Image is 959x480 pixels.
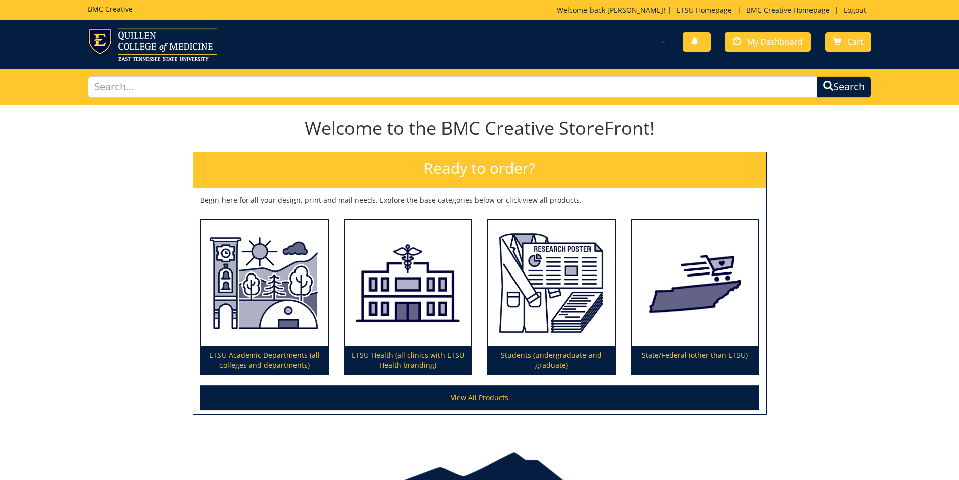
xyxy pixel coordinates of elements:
a: ETSU Health (all clinics with ETSU Health branding) [345,220,471,375]
p: Welcome back, ! | | | [557,5,871,15]
p: Begin here for all your design, print and mail needs. Explore the base categories below or click ... [200,195,759,205]
h5: BMC Creative [88,5,133,13]
h1: Welcome to the BMC Creative StoreFront! [193,118,767,139]
a: Cart [825,32,871,52]
span: Cart [847,36,863,47]
img: ETSU logo [88,28,217,61]
p: ETSU Academic Departments (all colleges and departments) [201,346,328,374]
a: ETSU Homepage [672,5,737,15]
img: Students (undergraduate and graduate) [488,220,615,347]
span: My Dashboard [747,36,803,47]
p: ETSU Health (all clinics with ETSU Health branding) [345,346,471,374]
a: Students (undergraduate and graduate) [488,220,615,375]
input: Search... [88,76,818,98]
a: ETSU Academic Departments (all colleges and departments) [201,220,328,375]
a: State/Federal (other than ETSU) [632,220,758,375]
h2: Ready to order? [193,152,766,188]
a: Logout [839,5,871,15]
img: State/Federal (other than ETSU) [632,220,758,347]
button: Search [817,76,871,98]
img: ETSU Academic Departments (all colleges and departments) [201,220,328,347]
img: ETSU Health (all clinics with ETSU Health branding) [345,220,471,347]
a: View All Products [200,385,759,410]
a: [PERSON_NAME] [607,5,663,15]
p: State/Federal (other than ETSU) [632,346,758,374]
a: BMC Creative Homepage [741,5,835,15]
a: My Dashboard [725,32,811,52]
p: Students (undergraduate and graduate) [488,346,615,374]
